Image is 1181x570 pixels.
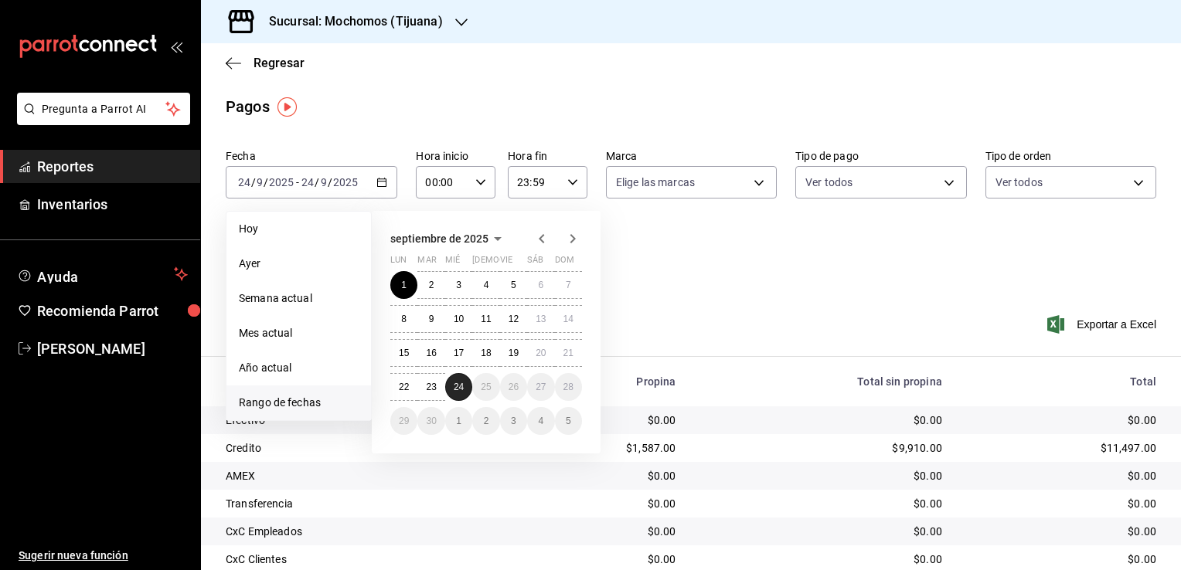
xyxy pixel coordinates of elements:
abbr: 21 de septiembre de 2025 [563,348,573,358]
button: 10 de septiembre de 2025 [445,305,472,333]
label: Marca [606,151,777,161]
div: $0.00 [700,496,941,511]
abbr: miércoles [445,255,460,271]
span: [PERSON_NAME] [37,338,188,359]
abbr: 5 de septiembre de 2025 [511,280,516,290]
button: 28 de septiembre de 2025 [555,373,582,401]
div: Total sin propina [700,375,941,388]
abbr: 6 de septiembre de 2025 [538,280,543,290]
input: -- [320,176,328,188]
button: 4 de septiembre de 2025 [472,271,499,299]
span: Pregunta a Parrot AI [42,101,166,117]
abbr: 4 de septiembre de 2025 [484,280,489,290]
abbr: 5 de octubre de 2025 [566,416,571,426]
button: 18 de septiembre de 2025 [472,339,499,367]
div: Transferencia [226,496,495,511]
button: 23 de septiembre de 2025 [417,373,444,401]
button: 6 de septiembre de 2025 [527,271,554,299]
button: 21 de septiembre de 2025 [555,339,582,367]
div: AMEX [226,468,495,483]
button: 14 de septiembre de 2025 [555,305,582,333]
abbr: 20 de septiembre de 2025 [536,348,546,358]
abbr: 12 de septiembre de 2025 [509,314,519,324]
span: Elige las marcas [616,175,695,190]
button: 1 de octubre de 2025 [445,407,472,435]
button: 22 de septiembre de 2025 [390,373,417,401]
div: $0.00 [700,551,941,567]
button: 30 de septiembre de 2025 [417,407,444,435]
button: 25 de septiembre de 2025 [472,373,499,401]
abbr: 1 de octubre de 2025 [456,416,461,426]
span: Regresar [254,56,305,70]
span: Año actual [239,360,359,376]
button: 8 de septiembre de 2025 [390,305,417,333]
abbr: 17 de septiembre de 2025 [454,348,464,358]
button: 4 de octubre de 2025 [527,407,554,435]
abbr: 22 de septiembre de 2025 [399,382,409,392]
abbr: 14 de septiembre de 2025 [563,314,573,324]
abbr: 24 de septiembre de 2025 [454,382,464,392]
abbr: sábado [527,255,543,271]
span: Exportar a Excel [1050,315,1156,334]
div: CxC Clientes [226,551,495,567]
label: Tipo de orden [985,151,1156,161]
abbr: 23 de septiembre de 2025 [426,382,436,392]
div: $0.00 [519,524,676,539]
abbr: 16 de septiembre de 2025 [426,348,436,358]
button: 15 de septiembre de 2025 [390,339,417,367]
div: $0.00 [519,551,676,567]
input: ---- [268,176,294,188]
label: Hora inicio [416,151,495,161]
span: / [328,176,332,188]
abbr: lunes [390,255,407,271]
abbr: 9 de septiembre de 2025 [429,314,434,324]
button: 3 de octubre de 2025 [500,407,527,435]
abbr: 11 de septiembre de 2025 [481,314,491,324]
span: Hoy [239,221,359,237]
abbr: jueves [472,255,563,271]
button: 20 de septiembre de 2025 [527,339,554,367]
abbr: 2 de octubre de 2025 [484,416,489,426]
abbr: domingo [555,255,574,271]
div: $0.00 [519,496,676,511]
abbr: 28 de septiembre de 2025 [563,382,573,392]
abbr: 25 de septiembre de 2025 [481,382,491,392]
abbr: 26 de septiembre de 2025 [509,382,519,392]
h3: Sucursal: Mochomos (Tijuana) [257,12,443,31]
abbr: 10 de septiembre de 2025 [454,314,464,324]
button: 5 de octubre de 2025 [555,407,582,435]
div: $11,497.00 [967,440,1156,456]
button: septiembre de 2025 [390,229,507,248]
button: 7 de septiembre de 2025 [555,271,582,299]
abbr: 8 de septiembre de 2025 [401,314,407,324]
div: $0.00 [967,524,1156,539]
abbr: 2 de septiembre de 2025 [429,280,434,290]
span: - [296,176,299,188]
div: Pagos [226,95,270,118]
span: Recomienda Parrot [37,300,188,321]
div: Total [967,375,1156,388]
button: 17 de septiembre de 2025 [445,339,472,367]
abbr: 27 de septiembre de 2025 [536,382,546,392]
abbr: 29 de septiembre de 2025 [399,416,409,426]
span: Ver todos [805,175,853,190]
input: -- [256,176,264,188]
button: 13 de septiembre de 2025 [527,305,554,333]
div: $0.00 [967,496,1156,511]
abbr: 3 de octubre de 2025 [511,416,516,426]
button: 5 de septiembre de 2025 [500,271,527,299]
div: $0.00 [700,524,941,539]
img: Tooltip marker [277,97,297,117]
button: 1 de septiembre de 2025 [390,271,417,299]
span: Rango de fechas [239,395,359,411]
button: 16 de septiembre de 2025 [417,339,444,367]
button: 9 de septiembre de 2025 [417,305,444,333]
span: septiembre de 2025 [390,232,488,245]
div: $0.00 [519,468,676,483]
span: / [315,176,319,188]
div: $0.00 [967,412,1156,428]
button: Regresar [226,56,305,70]
button: Pregunta a Parrot AI [17,93,190,125]
span: Semana actual [239,290,359,307]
